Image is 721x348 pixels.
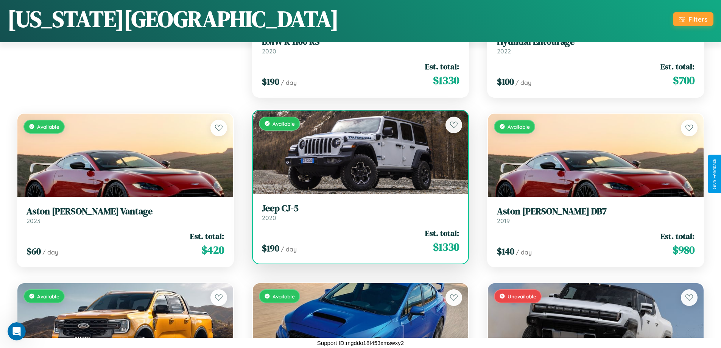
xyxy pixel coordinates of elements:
[26,217,40,225] span: 2023
[497,36,695,47] h3: Hyundai Entourage
[497,36,695,55] a: Hyundai Entourage2022
[673,73,695,88] span: $ 700
[712,159,717,189] div: Give Feedback
[497,245,514,257] span: $ 140
[262,36,459,47] h3: BMW K 1100 RS
[262,75,279,88] span: $ 190
[425,61,459,72] span: Est. total:
[281,245,297,253] span: / day
[190,231,224,242] span: Est. total:
[317,338,404,348] p: Support ID: mgddo18f453xmswxy2
[26,245,41,257] span: $ 60
[26,206,224,217] h3: Aston [PERSON_NAME] Vantage
[660,231,695,242] span: Est. total:
[201,242,224,257] span: $ 420
[262,203,459,222] a: Jeep CJ-52020
[8,322,26,340] iframe: Intercom live chat
[433,239,459,254] span: $ 1330
[42,248,58,256] span: / day
[37,123,59,130] span: Available
[37,293,59,300] span: Available
[26,206,224,225] a: Aston [PERSON_NAME] Vantage2023
[425,228,459,239] span: Est. total:
[262,47,276,55] span: 2020
[8,3,339,34] h1: [US_STATE][GEOGRAPHIC_DATA]
[497,47,511,55] span: 2022
[508,123,530,130] span: Available
[515,79,531,86] span: / day
[497,217,510,225] span: 2019
[262,214,276,222] span: 2020
[688,15,707,23] div: Filters
[497,75,514,88] span: $ 100
[262,36,459,55] a: BMW K 1100 RS2020
[508,293,536,300] span: Unavailable
[433,73,459,88] span: $ 1330
[673,12,713,26] button: Filters
[273,120,295,127] span: Available
[673,242,695,257] span: $ 980
[516,248,532,256] span: / day
[262,242,279,254] span: $ 190
[497,206,695,225] a: Aston [PERSON_NAME] DB72019
[660,61,695,72] span: Est. total:
[497,206,695,217] h3: Aston [PERSON_NAME] DB7
[262,203,459,214] h3: Jeep CJ-5
[273,293,295,300] span: Available
[281,79,297,86] span: / day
